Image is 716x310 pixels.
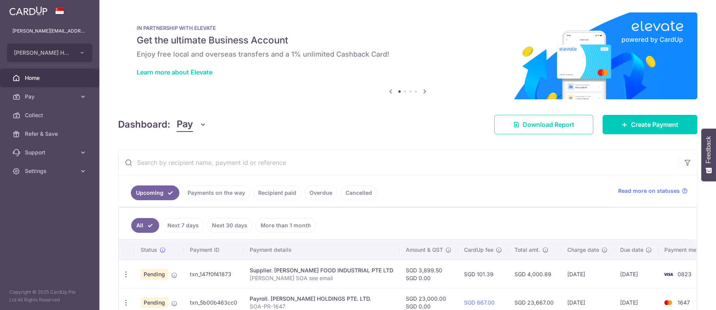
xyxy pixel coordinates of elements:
[118,12,697,99] img: Renovation banner
[118,118,170,132] h4: Dashboard:
[561,260,614,288] td: [DATE]
[14,49,71,57] span: [PERSON_NAME] HOLDINGS PTE. LTD.
[250,274,393,282] p: [PERSON_NAME] SOA see email
[660,270,676,279] img: Bank Card
[603,115,697,134] a: Create Payment
[141,269,168,280] span: Pending
[678,299,690,306] span: 1647
[614,260,658,288] td: [DATE]
[184,260,243,288] td: txn_147f0f41873
[162,218,204,233] a: Next 7 days
[678,271,692,277] span: 0823
[7,43,92,62] button: [PERSON_NAME] HOLDINGS PTE. LTD.
[253,185,301,200] a: Recipient paid
[255,218,316,233] a: More than 1 month
[618,187,688,195] a: Read more on statuses
[618,187,680,195] span: Read more on statuses
[137,25,679,31] p: IN PARTNERSHIP WITH ELEVATE
[660,298,676,307] img: Bank Card
[567,246,599,254] span: Charge date
[464,299,495,306] a: SGD 667.00
[141,246,157,254] span: Status
[182,185,250,200] a: Payments on the way
[341,185,377,200] a: Cancelled
[131,185,179,200] a: Upcoming
[141,297,168,308] span: Pending
[250,295,393,303] div: Payroll. [PERSON_NAME] HOLDINGS PTE. LTD.
[207,218,252,233] a: Next 30 days
[508,260,561,288] td: SGD 4,000.89
[118,150,678,175] input: Search by recipient name, payment id or reference
[25,130,76,138] span: Refer & Save
[631,120,678,129] span: Create Payment
[705,136,712,163] span: Feedback
[464,246,494,254] span: CardUp fee
[25,167,76,175] span: Settings
[250,267,393,274] div: Supplier. [PERSON_NAME] FOOD INDUSTRIAL PTE LTD
[304,185,337,200] a: Overdue
[523,120,574,129] span: Download Report
[400,260,458,288] td: SGD 3,899.50 SGD 0.00
[514,246,540,254] span: Total amt.
[25,149,76,156] span: Support
[25,111,76,119] span: Collect
[177,117,207,132] button: Pay
[620,246,643,254] span: Due date
[25,93,76,100] span: Pay
[494,115,593,134] a: Download Report
[137,34,679,47] h5: Get the ultimate Business Account
[25,74,76,82] span: Home
[177,117,193,132] span: Pay
[184,240,243,260] th: Payment ID
[458,260,508,288] td: SGD 101.39
[243,240,400,260] th: Payment details
[131,218,159,233] a: All
[12,27,87,35] p: [PERSON_NAME][EMAIL_ADDRESS][DOMAIN_NAME]
[137,68,212,76] a: Learn more about Elevate
[406,246,443,254] span: Amount & GST
[701,128,716,181] button: Feedback - Show survey
[137,50,679,59] h6: Enjoy free local and overseas transfers and a 1% unlimited Cashback Card!
[9,6,47,16] img: CardUp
